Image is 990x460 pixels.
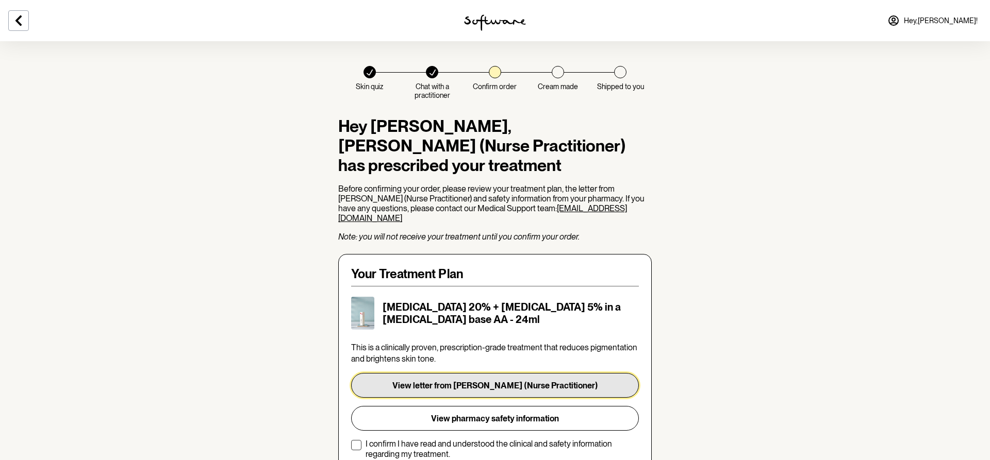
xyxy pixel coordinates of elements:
p: Chat with a practitioner [401,82,464,100]
h1: Hey [PERSON_NAME], [PERSON_NAME] (Nurse Practitioner) has prescribed your treatment [338,116,652,176]
p: Shipped to you [597,82,644,91]
p: I confirm I have read and understood the clinical and safety information regarding my treatment. [366,439,639,458]
span: This is a clinically proven, prescription-grade treatment that reduces pigmentation and brightens... [351,343,637,364]
p: Note: you will not receive your treatment until you confirm your order. [338,232,652,242]
p: Cream made [538,82,578,91]
p: Confirm order [473,82,517,91]
h5: [MEDICAL_DATA] 20% + [MEDICAL_DATA] 5% in a [MEDICAL_DATA] base AA - 24ml [383,301,639,326]
p: Skin quiz [356,82,383,91]
img: software logo [464,14,526,31]
p: Before confirming your order, please review your treatment plan, the letter from [PERSON_NAME] (N... [338,184,652,224]
img: cktujz5yr00003e5x3pznojt7.jpg [351,297,374,330]
a: [EMAIL_ADDRESS][DOMAIN_NAME] [338,203,627,223]
a: Hey,[PERSON_NAME]! [881,8,984,33]
button: View pharmacy safety information [351,406,639,431]
span: Hey, [PERSON_NAME] ! [904,16,978,25]
button: View letter from [PERSON_NAME] (Nurse Practitioner) [351,373,639,398]
h4: Your Treatment Plan [351,267,639,282]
